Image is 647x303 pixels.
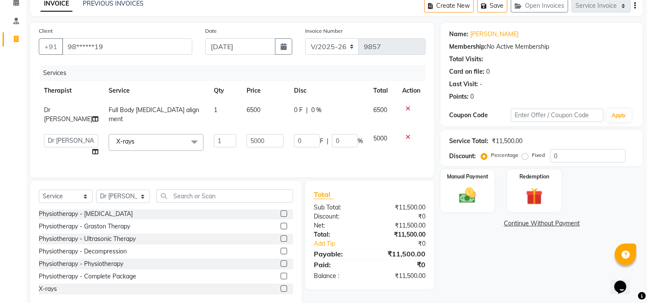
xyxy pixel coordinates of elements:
[449,152,476,161] div: Discount:
[491,151,519,159] label: Percentage
[241,81,289,100] th: Price
[358,137,363,146] span: %
[214,106,217,114] span: 1
[320,137,323,146] span: F
[247,106,260,114] span: 6500
[532,151,545,159] label: Fixed
[470,92,474,101] div: 0
[294,106,303,115] span: 0 F
[370,259,432,270] div: ₹0
[40,65,432,81] div: Services
[305,27,343,35] label: Invoice Number
[307,212,370,221] div: Discount:
[307,259,370,270] div: Paid:
[39,284,57,294] div: X-rays
[289,81,368,100] th: Disc
[370,212,432,221] div: ₹0
[62,38,192,55] input: Search by Name/Mobile/Email/Code
[307,230,370,239] div: Total:
[373,106,387,114] span: 6500
[370,203,432,212] div: ₹11,500.00
[449,42,487,51] div: Membership:
[116,137,134,145] span: X-rays
[39,27,53,35] label: Client
[492,137,522,146] div: ₹11,500.00
[449,137,488,146] div: Service Total:
[380,239,432,248] div: ₹0
[109,106,199,123] span: Full Body [MEDICAL_DATA] alignment
[307,272,370,281] div: Balance :
[44,106,92,123] span: Dr [PERSON_NAME]
[103,81,209,100] th: Service
[39,272,136,281] div: Physiotherapy - Complete Package
[449,42,634,51] div: No Active Membership
[442,219,641,228] a: Continue Without Payment
[311,106,322,115] span: 0 %
[370,272,432,281] div: ₹11,500.00
[306,106,308,115] span: |
[307,221,370,230] div: Net:
[519,173,549,181] label: Redemption
[449,111,511,120] div: Coupon Code
[39,234,136,244] div: Physiotherapy - Ultrasonic Therapy
[307,203,370,212] div: Sub Total:
[607,109,631,122] button: Apply
[449,92,469,101] div: Points:
[486,67,490,76] div: 0
[521,186,548,207] img: _gift.svg
[209,81,241,100] th: Qty
[370,249,432,259] div: ₹11,500.00
[39,38,63,55] button: +91
[307,249,370,259] div: Payable:
[397,81,425,100] th: Action
[39,247,127,256] div: Physiotherapy - Decompression
[205,27,217,35] label: Date
[480,80,482,89] div: -
[449,30,469,39] div: Name:
[368,81,397,100] th: Total
[370,221,432,230] div: ₹11,500.00
[156,189,293,203] input: Search or Scan
[39,81,103,100] th: Therapist
[39,222,130,231] div: Physiotherapy - Graston Therapy
[449,80,478,89] div: Last Visit:
[447,173,488,181] label: Manual Payment
[134,137,138,145] a: x
[370,230,432,239] div: ₹11,500.00
[449,67,484,76] div: Card on file:
[611,269,638,294] iframe: chat widget
[307,239,380,248] a: Add Tip
[327,137,328,146] span: |
[449,55,483,64] div: Total Visits:
[314,190,334,199] span: Total
[39,259,123,269] div: Physiotherapy - Physiotherapy
[39,209,133,219] div: Physiotherapy - [MEDICAL_DATA]
[511,109,603,122] input: Enter Offer / Coupon Code
[470,30,519,39] a: [PERSON_NAME]
[373,134,387,142] span: 5000
[454,186,481,205] img: _cash.svg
